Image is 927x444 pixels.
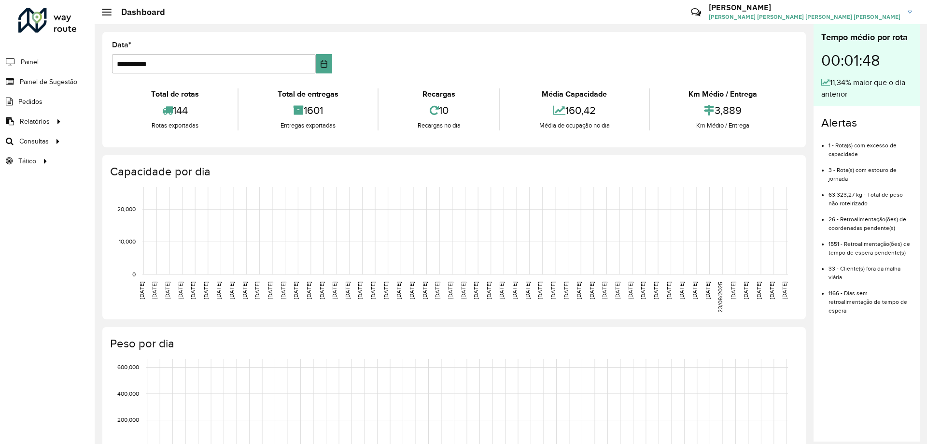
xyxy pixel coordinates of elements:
[434,282,440,299] text: [DATE]
[254,282,260,299] text: [DATE]
[18,97,42,107] span: Pedidos
[421,282,428,299] text: [DATE]
[151,282,157,299] text: [DATE]
[627,282,633,299] text: [DATE]
[215,282,222,299] text: [DATE]
[829,257,912,282] li: 33 - Cliente(s) fora da malha viária
[203,282,209,299] text: [DATE]
[132,271,136,277] text: 0
[20,116,50,127] span: Relatórios
[267,282,273,299] text: [DATE]
[241,282,248,299] text: [DATE]
[653,282,659,299] text: [DATE]
[498,282,505,299] text: [DATE]
[821,31,912,44] div: Tempo médio por rota
[114,88,235,100] div: Total de rotas
[20,77,77,87] span: Painel de Sugestão
[652,121,794,130] div: Km Médio / Entrega
[18,156,36,166] span: Tático
[821,116,912,130] h4: Alertas
[319,282,325,299] text: [DATE]
[110,337,796,351] h4: Peso por dia
[601,282,607,299] text: [DATE]
[331,282,337,299] text: [DATE]
[139,282,145,299] text: [DATE]
[704,282,711,299] text: [DATE]
[228,282,235,299] text: [DATE]
[344,282,351,299] text: [DATE]
[395,282,402,299] text: [DATE]
[503,121,646,130] div: Média de ocupação no dia
[117,364,139,371] text: 600,000
[730,282,736,299] text: [DATE]
[640,282,646,299] text: [DATE]
[769,282,775,299] text: [DATE]
[117,390,139,397] text: 400,000
[114,121,235,130] div: Rotas exportadas
[709,3,900,12] h3: [PERSON_NAME]
[576,282,582,299] text: [DATE]
[190,282,196,299] text: [DATE]
[829,208,912,232] li: 26 - Retroalimentação(ões) de coordenadas pendente(s)
[241,121,375,130] div: Entregas exportadas
[117,417,139,423] text: 200,000
[652,88,794,100] div: Km Médio / Entrega
[503,88,646,100] div: Média Capacidade
[524,282,531,299] text: [DATE]
[589,282,595,299] text: [DATE]
[408,282,415,299] text: [DATE]
[511,282,518,299] text: [DATE]
[829,158,912,183] li: 3 - Rota(s) com estouro de jornada
[781,282,787,299] text: [DATE]
[652,100,794,121] div: 3,889
[686,2,706,23] a: Contato Rápido
[460,282,466,299] text: [DATE]
[110,165,796,179] h4: Capacidade por dia
[486,282,492,299] text: [DATE]
[381,100,497,121] div: 10
[563,282,569,299] text: [DATE]
[306,282,312,299] text: [DATE]
[829,134,912,158] li: 1 - Rota(s) com excesso de capacidade
[19,136,49,146] span: Consultas
[241,100,375,121] div: 1601
[370,282,376,299] text: [DATE]
[117,206,136,212] text: 20,000
[756,282,762,299] text: [DATE]
[114,100,235,121] div: 144
[614,282,620,299] text: [DATE]
[743,282,749,299] text: [DATE]
[21,57,39,67] span: Painel
[537,282,543,299] text: [DATE]
[280,282,286,299] text: [DATE]
[821,77,912,100] div: 11,34% maior que o dia anterior
[357,282,363,299] text: [DATE]
[717,282,723,313] text: 23/08/2025
[381,88,497,100] div: Recargas
[829,282,912,315] li: 1166 - Dias sem retroalimentação de tempo de espera
[381,121,497,130] div: Recargas no dia
[383,282,389,299] text: [DATE]
[241,88,375,100] div: Total de entregas
[829,232,912,257] li: 1551 - Retroalimentação(ões) de tempo de espera pendente(s)
[112,39,131,51] label: Data
[821,44,912,77] div: 00:01:48
[709,13,900,21] span: [PERSON_NAME] [PERSON_NAME] [PERSON_NAME] [PERSON_NAME]
[164,282,170,299] text: [DATE]
[678,282,685,299] text: [DATE]
[691,282,698,299] text: [DATE]
[550,282,556,299] text: [DATE]
[447,282,453,299] text: [DATE]
[112,7,165,17] h2: Dashboard
[666,282,672,299] text: [DATE]
[119,239,136,245] text: 10,000
[293,282,299,299] text: [DATE]
[829,183,912,208] li: 63.323,27 kg - Total de peso não roteirizado
[177,282,183,299] text: [DATE]
[316,54,333,73] button: Choose Date
[503,100,646,121] div: 160,42
[473,282,479,299] text: [DATE]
